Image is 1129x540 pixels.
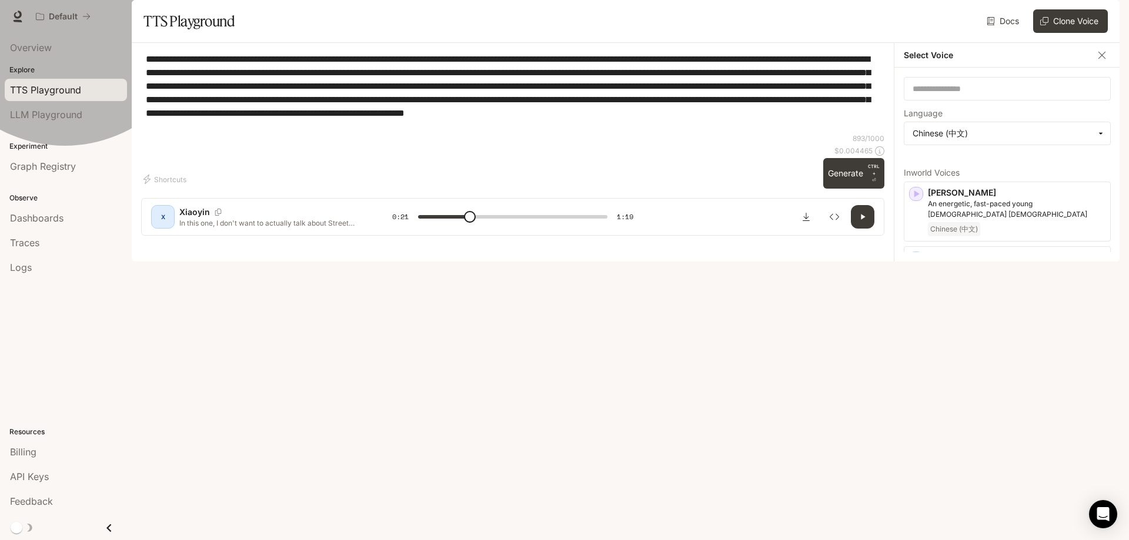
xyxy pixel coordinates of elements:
[179,218,364,228] p: In this one, I don't want to actually talk about Street Fighter the movie, but Street Fighter in ...
[794,205,818,229] button: Download audio
[153,207,172,226] div: X
[617,211,633,223] span: 1:19
[210,209,226,216] button: Copy Voice ID
[928,199,1105,220] p: An energetic, fast-paced young Chinese female
[143,9,235,33] h1: TTS Playground
[868,163,880,184] p: ⏎
[904,169,1111,177] p: Inworld Voices
[904,122,1096,145] div: Chinese (中文)
[392,211,409,223] span: 0:21
[141,170,191,189] button: Shortcuts
[928,222,980,236] span: Chinese (中文)
[31,5,96,28] button: All workspaces
[984,9,1024,33] a: Docs
[868,163,880,177] p: CTRL +
[1033,9,1108,33] button: Clone Voice
[823,158,884,189] button: Generate
[49,12,78,22] p: Default
[1089,500,1117,528] div: Open Intercom Messenger
[179,206,210,218] p: Xiaoyin
[853,133,884,143] p: 893 / 1000
[928,251,1105,263] p: Xiaoyin
[928,187,1105,199] p: [PERSON_NAME]
[904,109,943,118] p: Language
[823,205,846,229] button: Inspect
